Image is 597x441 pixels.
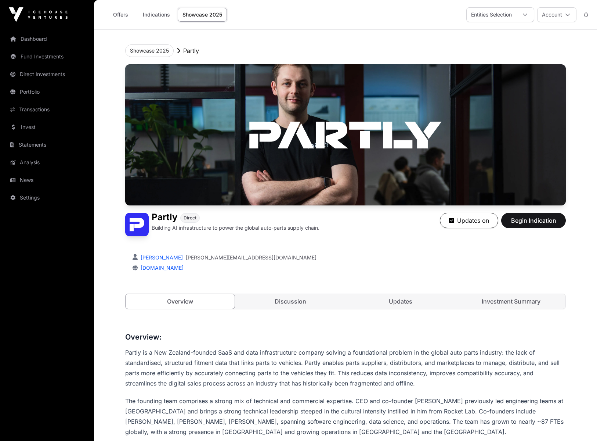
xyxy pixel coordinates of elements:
[6,190,88,206] a: Settings
[152,224,319,232] p: Building AI infrastructure to power the global auto-parts supply chain.
[186,254,316,261] a: [PERSON_NAME][EMAIL_ADDRESS][DOMAIN_NAME]
[6,101,88,118] a: Transactions
[6,154,88,171] a: Analysis
[184,215,196,221] span: Direct
[125,64,566,205] img: Partly
[125,44,174,57] button: Showcase 2025
[440,213,498,228] button: Updates on
[138,8,175,22] a: Indications
[501,213,566,228] button: Begin Indication
[126,294,565,309] nav: Tabs
[183,46,199,55] p: Partly
[236,294,345,309] a: Discussion
[152,213,177,223] h1: Partly
[125,396,566,437] p: The founding team comprises a strong mix of technical and commercial expertise. CEO and co-founde...
[6,119,88,135] a: Invest
[510,216,557,225] span: Begin Indication
[125,213,149,236] img: Partly
[178,8,227,22] a: Showcase 2025
[560,406,597,441] iframe: Chat Widget
[125,331,566,343] h3: Overview:
[6,31,88,47] a: Dashboard
[139,254,183,261] a: [PERSON_NAME]
[346,294,455,309] a: Updates
[6,66,88,82] a: Direct Investments
[457,294,566,309] a: Investment Summary
[6,172,88,188] a: News
[6,49,88,65] a: Fund Investments
[125,347,566,388] p: Partly is a New Zealand-founded SaaS and data infrastructure company solving a foundational probl...
[9,7,68,22] img: Icehouse Ventures Logo
[6,137,88,153] a: Statements
[138,265,184,271] a: [DOMAIN_NAME]
[106,8,135,22] a: Offers
[125,294,235,309] a: Overview
[537,7,576,22] button: Account
[6,84,88,100] a: Portfolio
[501,220,566,227] a: Begin Indication
[467,8,516,22] div: Entities Selection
